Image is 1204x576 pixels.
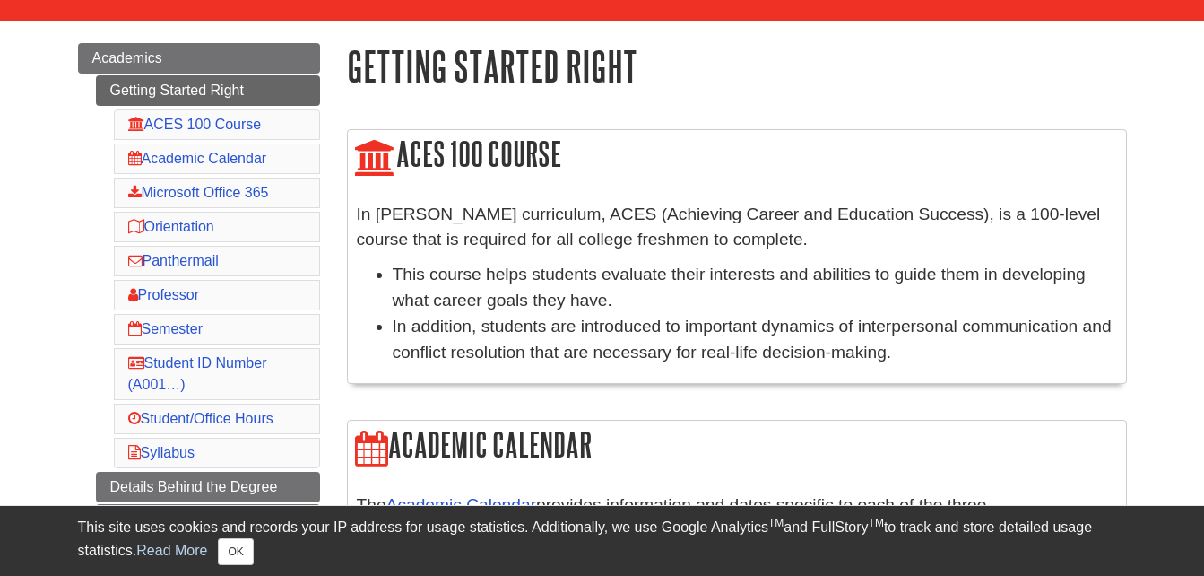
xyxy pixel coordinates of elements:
p: In [PERSON_NAME] curriculum, ACES (Achieving Career and Education Success), is a 100-level course... [357,202,1117,254]
h1: Getting Started Right [347,43,1127,89]
a: ACES 100 Course [128,117,262,132]
li: In addition, students are introduced to important dynamics of interpersonal communication and con... [393,314,1117,366]
div: This site uses cookies and records your IP address for usage statistics. Additionally, we use Goo... [78,517,1127,565]
a: Details Behind the Degree [96,472,320,502]
h2: Academic Calendar [348,421,1126,472]
a: Microsoft Office 365 [128,185,269,200]
a: Academic Calendar [128,151,267,166]
a: Semester [128,321,203,336]
sup: TM [768,517,784,529]
a: Student/Office Hours [128,411,273,426]
sup: TM [869,517,884,529]
p: The provides information and dates specific to each of the three [PERSON_NAME] semesters: [357,493,1117,545]
a: Panthermail [128,253,219,268]
a: Academics [78,43,320,74]
a: Getting Started Right [96,75,320,106]
a: Academic Calendar [386,495,536,514]
li: This course helps students evaluate their interests and abilities to guide them in developing wha... [393,262,1117,314]
button: Close [218,538,253,565]
a: Student ID Number (A001…) [128,355,267,392]
h2: ACES 100 Course [348,130,1126,181]
a: Orientation [128,219,214,234]
a: Syllabus [128,445,195,460]
a: Here to Help You [96,504,320,535]
a: Read More [136,543,207,558]
a: Professor [128,287,199,302]
span: Academics [92,50,162,65]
